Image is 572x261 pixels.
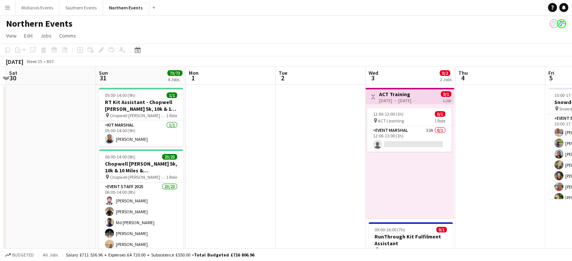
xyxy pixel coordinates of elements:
[8,74,17,82] span: 30
[367,108,451,152] app-job-card: 12:00-13:00 (1h)0/1 ACT Learning1 RoleEvent Marshal32A0/112:00-13:00 (1h)
[99,149,183,261] app-job-card: 06:00-14:00 (8h)23/23Chopwell [PERSON_NAME] 5k, 10k & 10 Miles & [PERSON_NAME] Chopwell [PERSON_N...
[167,92,177,98] span: 1/1
[547,74,554,82] span: 5
[59,32,76,39] span: Comms
[59,0,103,15] button: Southern Events
[6,32,17,39] span: View
[66,252,254,258] div: Salary £711 536.96 + Expenses £4 720.00 + Subsistence £550.00 =
[367,126,451,152] app-card-role: Event Marshal32A0/112:00-13:00 (1h)
[162,154,177,160] span: 23/23
[103,0,149,15] button: Northern Events
[21,31,36,41] a: Edit
[56,31,79,41] a: Comms
[110,113,166,118] span: Chopwell [PERSON_NAME] 5k, 10k & 10 Mile
[367,74,378,82] span: 3
[440,77,452,82] div: 2 Jobs
[15,0,59,15] button: Midlands Events
[167,70,182,76] span: 73/73
[379,247,436,253] span: RunThrough Kit Fulfilment Assistant
[548,69,554,76] span: Fri
[3,31,20,41] a: View
[188,74,199,82] span: 1
[457,74,468,82] span: 4
[99,160,183,174] h3: Chopwell [PERSON_NAME] 5k, 10k & 10 Miles & [PERSON_NAME]
[110,174,166,180] span: Chopwell [PERSON_NAME] 5k, 10k & 10 Mile
[40,32,52,39] span: Jobs
[166,113,177,118] span: 1 Role
[12,252,34,258] span: Budgeted
[99,99,183,112] h3: RT Kit Assistant - Chopwell [PERSON_NAME] 5k, 10k & 10 Miles & [PERSON_NAME]
[24,32,33,39] span: Edit
[99,88,183,146] app-job-card: 05:00-14:00 (9h)1/1RT Kit Assistant - Chopwell [PERSON_NAME] 5k, 10k & 10 Miles & [PERSON_NAME] C...
[47,59,54,64] div: BST
[41,252,59,258] span: All jobs
[189,69,199,76] span: Mon
[9,69,17,76] span: Sat
[458,69,468,76] span: Thu
[557,19,566,28] app-user-avatar: RunThrough Events
[436,247,447,253] span: 1 Role
[379,91,411,98] h3: ACT Training
[25,59,44,64] span: Week 35
[435,111,445,117] span: 0/1
[375,227,405,232] span: 09:00-16:00 (7h)
[443,97,451,103] div: 1 job
[98,74,108,82] span: 31
[105,154,135,160] span: 06:00-14:00 (8h)
[99,69,108,76] span: Sun
[99,121,183,146] app-card-role: Kit Marshal1/105:00-14:00 (9h)[PERSON_NAME]
[278,74,287,82] span: 2
[194,252,254,258] span: Total Budgeted £716 806.96
[378,118,404,124] span: ACT Learning
[440,70,450,76] span: 0/2
[166,174,177,180] span: 1 Role
[105,92,135,98] span: 05:00-14:00 (9h)
[37,31,55,41] a: Jobs
[434,118,445,124] span: 1 Role
[441,91,451,97] span: 0/1
[6,18,73,29] h1: Northern Events
[168,77,182,82] div: 4 Jobs
[369,233,453,247] h3: RunThrough Kit Fulfilment Assistant
[549,19,558,28] app-user-avatar: RunThrough Events
[373,111,404,117] span: 12:00-13:00 (1h)
[4,251,35,259] button: Budgeted
[6,58,23,65] div: [DATE]
[279,69,287,76] span: Tue
[369,69,378,76] span: Wed
[436,227,447,232] span: 0/1
[379,98,411,103] div: [DATE] → [DATE]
